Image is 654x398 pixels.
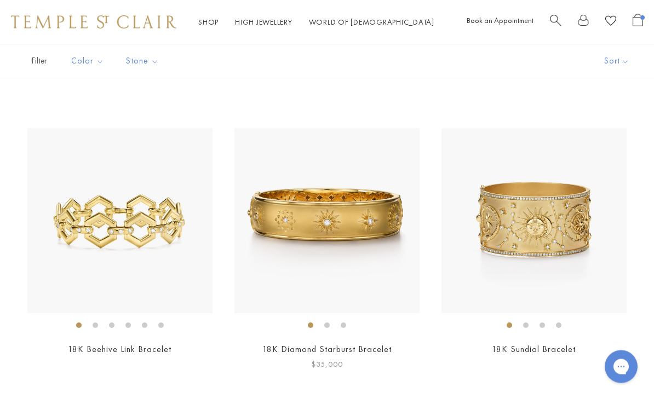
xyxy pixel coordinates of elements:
a: 18K Blue Moon Flower Bracelet [56,68,183,80]
img: 18K Beehive Link Bracelet [27,129,213,314]
a: 18K Beehive Link Bracelet [68,344,171,355]
img: 18K Diamond Starburst Bracelet [234,129,420,314]
a: Search [550,14,561,31]
a: 18K Diamond Starburst Bracelet [262,344,392,355]
a: ShopShop [198,17,219,27]
nav: Main navigation [198,15,434,29]
iframe: Gorgias live chat messenger [599,347,643,387]
a: High JewelleryHigh Jewellery [235,17,292,27]
a: Open Shopping Bag [633,14,643,31]
button: Color [63,49,112,73]
a: World of [DEMOGRAPHIC_DATA]World of [DEMOGRAPHIC_DATA] [309,17,434,27]
a: Book an Appointment [467,15,533,25]
img: 18K Sundial Bracelet [441,129,627,314]
span: Stone [121,54,167,68]
a: 18K Vine Bracelet [498,68,570,80]
span: $35,000 [311,359,343,371]
a: 18K Sundial Bracelet [492,344,576,355]
span: Color [66,54,112,68]
a: 18K Diamond Star Bracelet [272,68,382,80]
button: Show sort by [580,44,654,78]
a: View Wishlist [605,14,616,31]
img: Temple St. Clair [11,15,176,28]
button: Stone [118,49,167,73]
